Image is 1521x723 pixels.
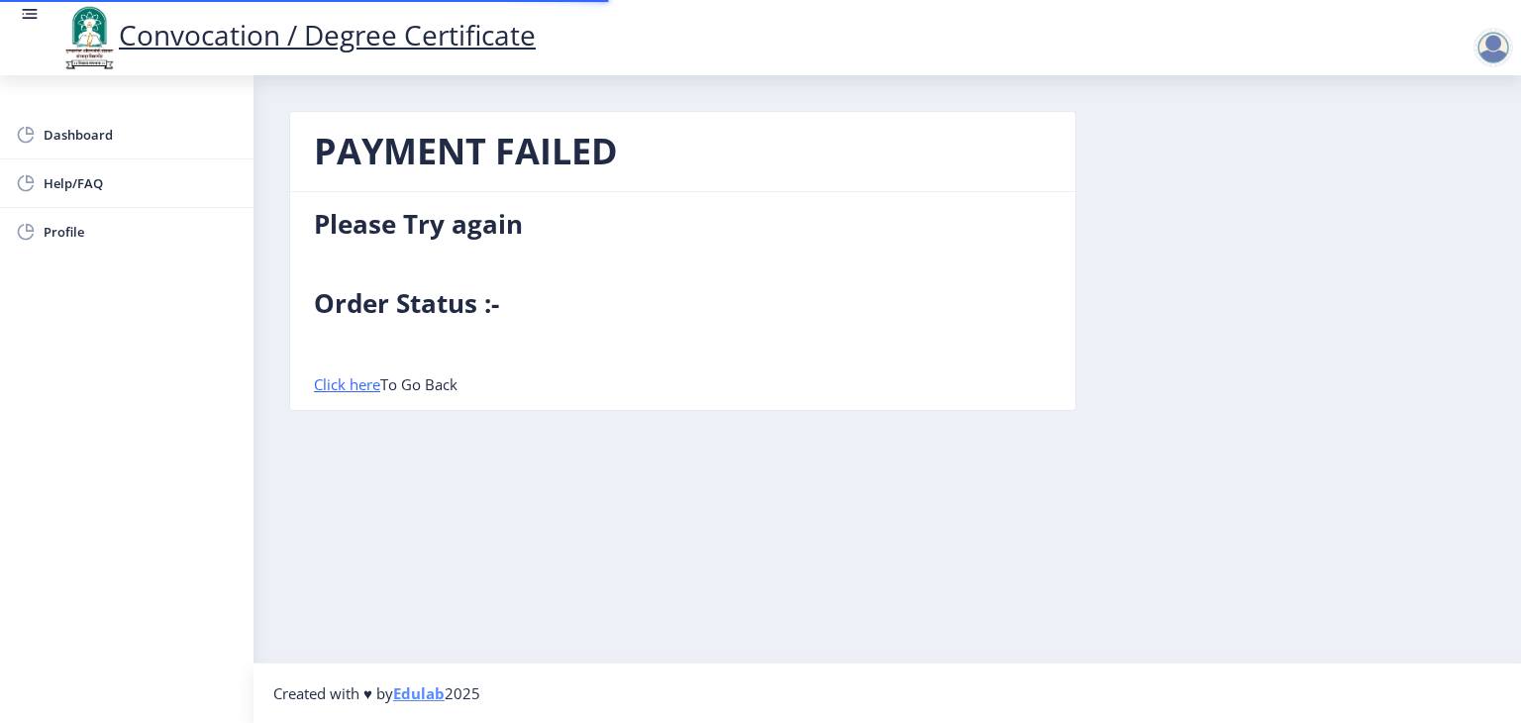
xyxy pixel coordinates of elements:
[44,220,238,244] span: Profile
[393,683,445,703] a: Edulab
[290,192,1075,410] nb-card-body: To Go Back
[314,285,499,321] b: Order Status :-
[59,4,119,71] img: logo
[314,374,380,394] a: Click here
[59,16,536,53] a: Convocation / Degree Certificate
[44,171,238,195] span: Help/FAQ
[44,123,238,147] span: Dashboard
[273,683,480,703] span: Created with ♥ by 2025
[314,128,1052,175] h1: PAYMENT FAILED
[314,208,1052,240] h4: Please Try again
